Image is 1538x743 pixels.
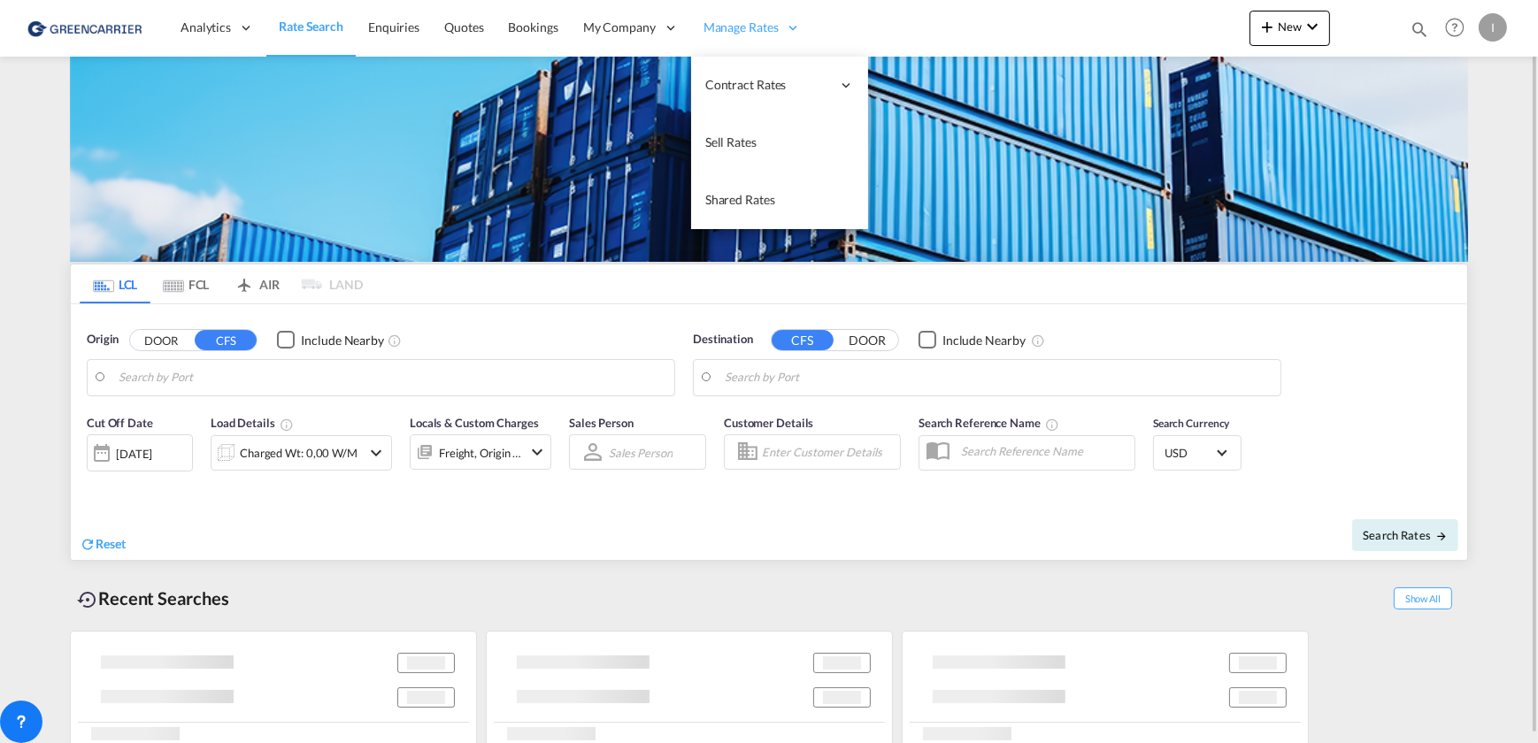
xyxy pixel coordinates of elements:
[80,535,126,555] div: icon-refreshReset
[87,416,153,430] span: Cut Off Date
[704,19,779,36] span: Manage Rates
[1435,530,1448,542] md-icon: icon-arrow-right
[211,435,392,471] div: Charged Wt: 0,00 W/Micon-chevron-down
[87,470,100,494] md-datepicker: Select
[70,57,1468,262] img: GreenCarrierFCL_LCL.png
[1410,19,1429,46] div: icon-magnify
[691,57,868,114] div: Contract Rates
[691,172,868,229] a: Shared Rates
[1479,13,1507,42] div: I
[87,331,119,349] span: Origin
[1363,528,1448,542] span: Search Rates
[130,330,192,350] button: DOOR
[301,332,384,349] div: Include Nearby
[234,274,255,287] md-icon: icon-airplane
[388,333,402,348] md-icon: Unchecked: Ignores neighbouring ports when fetching rates.Checked : Includes neighbouring ports w...
[279,19,343,34] span: Rate Search
[762,439,895,465] input: Enter Customer Details
[181,19,231,36] span: Analytics
[1257,16,1278,37] md-icon: icon-plus 400-fg
[150,264,221,303] md-tab-item: FCL
[919,416,1059,430] span: Search Reference Name
[116,446,152,462] div: [DATE]
[27,8,146,48] img: 1378a7308afe11ef83610d9e779c6b34.png
[1045,417,1059,432] md-icon: Your search will be saved by the below given name
[693,331,753,349] span: Destination
[368,19,419,34] span: Enquiries
[1394,587,1452,609] span: Show All
[569,416,634,430] span: Sales Person
[80,264,363,303] md-pagination-wrapper: Use the left and right arrow keys to navigate between tabs
[195,330,257,350] button: CFS
[1153,417,1230,430] span: Search Currency
[1250,11,1330,46] button: icon-plus 400-fgNewicon-chevron-down
[365,442,387,463] md-icon: icon-chevron-down
[280,417,294,432] md-icon: Chargeable Weight
[919,331,1026,349] md-checkbox: Checkbox No Ink
[444,19,483,34] span: Quotes
[1410,19,1429,39] md-icon: icon-magnify
[277,331,384,349] md-checkbox: Checkbox No Ink
[705,134,757,149] span: Sell Rates
[583,19,656,36] span: My Company
[77,589,98,610] md-icon: icon-backup-restore
[1302,16,1323,37] md-icon: icon-chevron-down
[87,434,193,471] div: [DATE]
[70,578,236,618] div: Recent Searches
[211,416,294,430] span: Load Details
[705,192,775,207] span: Shared Rates
[439,440,522,465] div: Freight Origin Destination
[1031,333,1045,348] md-icon: Unchecked: Ignores neighbouring ports when fetching rates.Checked : Includes neighbouring ports w...
[240,440,358,465] div: Charged Wt: 0,00 W/M
[80,264,150,303] md-tab-item: LCL
[527,441,548,463] md-icon: icon-chevron-down
[836,330,898,350] button: DOOR
[725,364,1272,391] input: Search by Port
[410,416,539,430] span: Locals & Custom Charges
[772,330,834,350] button: CFS
[1352,519,1458,551] button: Search Ratesicon-arrow-right
[410,434,551,470] div: Freight Origin Destinationicon-chevron-down
[1165,445,1214,461] span: USD
[691,114,868,172] a: Sell Rates
[1440,12,1470,42] span: Help
[1257,19,1323,34] span: New
[80,536,96,552] md-icon: icon-refresh
[96,536,126,551] span: Reset
[952,438,1134,464] input: Search Reference Name
[705,76,831,94] span: Contract Rates
[119,364,665,391] input: Search by Port
[71,304,1467,560] div: Origin DOOR CFS Checkbox No InkUnchecked: Ignores neighbouring ports when fetching rates.Checked ...
[221,264,292,303] md-tab-item: AIR
[1163,440,1232,465] md-select: Select Currency: $ USDUnited States Dollar
[1440,12,1479,44] div: Help
[509,19,558,34] span: Bookings
[724,416,813,430] span: Customer Details
[942,332,1026,349] div: Include Nearby
[607,440,674,465] md-select: Sales Person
